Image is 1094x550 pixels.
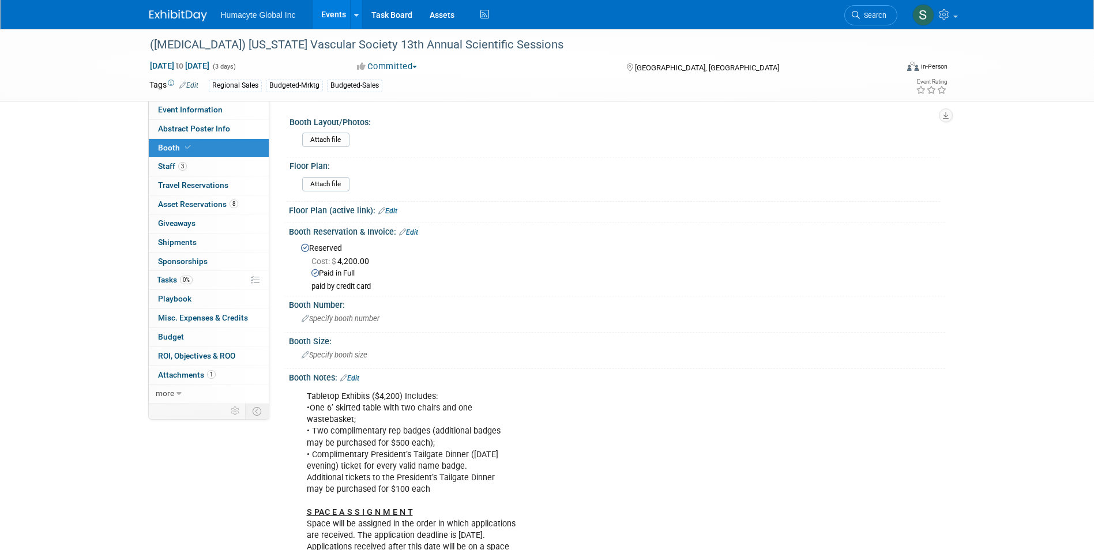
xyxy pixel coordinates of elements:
div: Booth Size: [289,333,945,347]
span: Attachments [158,370,216,379]
span: ROI, Objectives & ROO [158,351,235,360]
div: Paid in Full [311,268,937,279]
span: to [174,61,185,70]
span: Search [860,11,886,20]
img: Sam Cashion [912,4,934,26]
span: Specify booth size [302,351,367,359]
a: Staff3 [149,157,269,176]
span: [GEOGRAPHIC_DATA], [GEOGRAPHIC_DATA] [635,63,779,72]
span: Travel Reservations [158,180,228,190]
a: Edit [179,81,198,89]
span: Staff [158,161,187,171]
span: 0% [180,276,193,284]
div: Booth Layout/Photos: [290,114,940,128]
a: Giveaways [149,214,269,233]
a: Sponsorships [149,253,269,271]
a: Edit [399,228,418,236]
span: Cost: $ [311,257,337,266]
span: 4,200.00 [311,257,374,266]
div: paid by credit card [311,282,937,292]
img: ExhibitDay [149,10,207,21]
span: Specify booth number [302,314,379,323]
span: Asset Reservations [158,199,238,209]
a: Travel Reservations [149,176,269,195]
span: Playbook [158,294,191,303]
button: Committed [353,61,422,73]
a: Abstract Poster Info [149,120,269,138]
div: Floor Plan: [290,157,940,172]
a: Playbook [149,290,269,308]
span: 3 [178,162,187,171]
a: Asset Reservations8 [149,195,269,214]
span: 1 [207,370,216,379]
span: Tasks [157,275,193,284]
a: Attachments1 [149,366,269,385]
a: Misc. Expenses & Credits [149,309,269,327]
a: Edit [340,374,359,382]
div: Reserved [298,239,937,292]
span: Booth [158,143,193,152]
div: Budgeted-Sales [327,80,382,92]
span: Budget [158,332,184,341]
a: Budget [149,328,269,346]
div: Regional Sales [209,80,262,92]
div: Budgeted-Mrktg [266,80,323,92]
span: Giveaways [158,219,196,228]
div: Booth Reservation & Invoice: [289,223,945,238]
td: Toggle Event Tabs [245,404,269,419]
img: Format-Inperson.png [907,62,919,71]
a: Edit [378,207,397,215]
a: Shipments [149,233,269,252]
span: more [156,389,174,398]
span: Event Information [158,105,223,114]
b: S PAC E A S S I G N M E N T [307,507,413,517]
a: ROI, Objectives & ROO [149,347,269,366]
a: more [149,385,269,403]
div: Booth Number: [289,296,945,311]
td: Personalize Event Tab Strip [225,404,246,419]
div: In-Person [920,62,948,71]
span: Sponsorships [158,257,208,266]
span: Abstract Poster Info [158,124,230,133]
div: Floor Plan (active link): [289,202,945,217]
a: Event Information [149,101,269,119]
div: Event Rating [916,79,947,85]
span: [DATE] [DATE] [149,61,210,71]
span: Misc. Expenses & Credits [158,313,248,322]
div: Booth Notes: [289,369,945,384]
div: ([MEDICAL_DATA]) [US_STATE] Vascular Society 13th Annual Scientific Sessions [146,35,880,55]
a: Search [844,5,897,25]
td: Tags [149,79,198,92]
a: Tasks0% [149,271,269,289]
i: Booth reservation complete [185,144,191,150]
span: Humacyte Global Inc [221,10,296,20]
div: Event Format [829,60,948,77]
span: Shipments [158,238,197,247]
a: Booth [149,139,269,157]
span: 8 [230,199,238,208]
span: (3 days) [212,63,236,70]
